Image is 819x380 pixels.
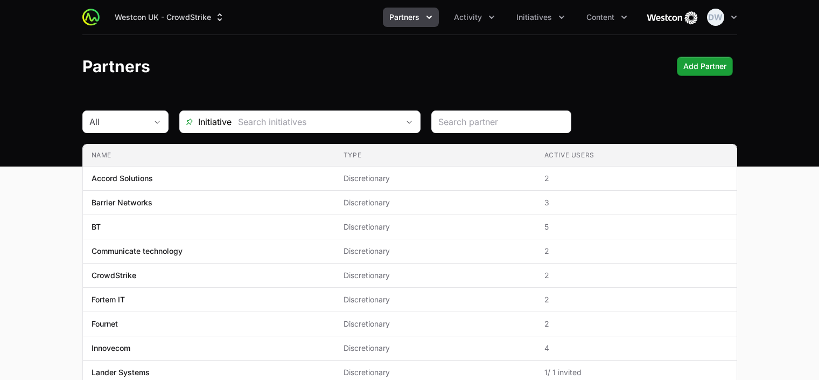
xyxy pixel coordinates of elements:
p: Accord Solutions [92,173,153,184]
button: Activity [447,8,501,27]
div: Main navigation [100,8,634,27]
div: Activity menu [447,8,501,27]
span: Initiative [180,115,232,128]
p: Fournet [92,319,118,329]
button: Content [580,8,634,27]
span: Discretionary [344,197,527,208]
img: Dionne Wheeler [707,9,724,26]
span: Discretionary [344,270,527,281]
p: BT [92,222,101,232]
span: Discretionary [344,294,527,305]
p: Lander Systems [92,367,150,378]
span: 3 [544,197,728,208]
span: 5 [544,222,728,232]
button: All [83,111,168,133]
span: Discretionary [344,222,527,232]
input: Search initiatives [232,111,398,133]
span: 2 [544,246,728,257]
button: Add Partner [677,57,733,76]
div: Initiatives menu [510,8,571,27]
h1: Partners [82,57,150,76]
button: Partners [383,8,439,27]
span: Add Partner [683,60,726,73]
span: 2 [544,319,728,329]
span: Activity [454,12,482,23]
div: Content menu [580,8,634,27]
img: Westcon UK [647,6,698,28]
div: Supplier switch menu [108,8,232,27]
span: Content [586,12,614,23]
div: All [89,115,146,128]
div: Partners menu [383,8,439,27]
span: Partners [389,12,419,23]
th: Name [83,144,335,167]
button: Westcon UK - CrowdStrike [108,8,232,27]
p: Innovecom [92,343,130,354]
th: Type [335,144,536,167]
span: 4 [544,343,728,354]
span: Discretionary [344,246,527,257]
span: 1 / 1 invited [544,367,728,378]
span: 2 [544,173,728,184]
img: ActivitySource [82,9,100,26]
button: Initiatives [510,8,571,27]
div: Open [398,111,420,133]
div: Primary actions [677,57,733,76]
p: Fortem IT [92,294,125,305]
th: Active Users [536,144,737,167]
span: 2 [544,270,728,281]
span: 2 [544,294,728,305]
input: Search partner [438,115,564,128]
span: Discretionary [344,173,527,184]
span: Discretionary [344,343,527,354]
p: CrowdStrike [92,270,136,281]
span: Discretionary [344,319,527,329]
span: Discretionary [344,367,527,378]
p: Barrier Networks [92,197,152,208]
span: Initiatives [516,12,552,23]
p: Communicate technology [92,246,183,257]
